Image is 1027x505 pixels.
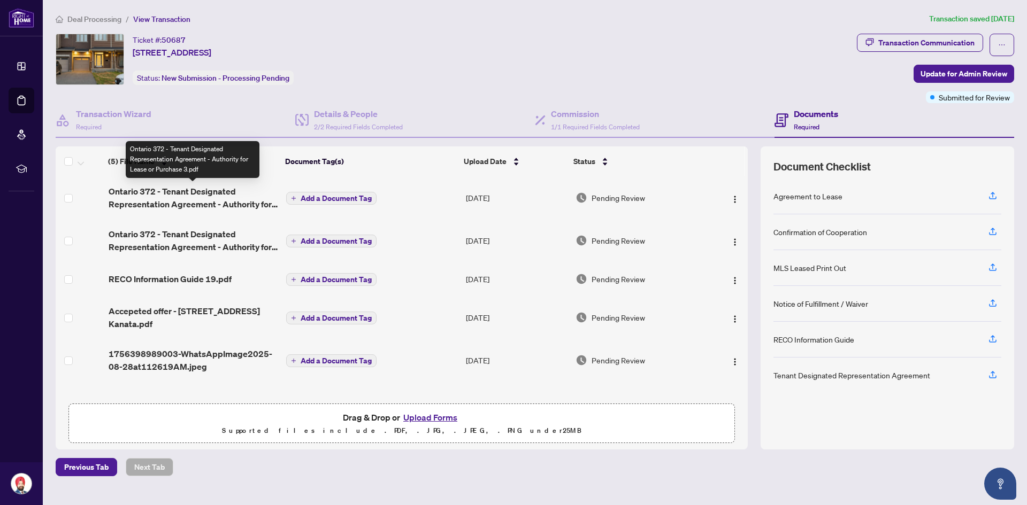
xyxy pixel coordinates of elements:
[592,192,645,204] span: Pending Review
[314,107,403,120] h4: Details & People
[291,277,296,282] span: plus
[731,238,739,246] img: Logo
[109,347,278,373] span: 1756398989003-WhatsAppImage2025-08-28at112619AM.jpeg
[162,35,186,45] span: 50687
[462,262,572,296] td: [DATE]
[731,276,739,285] img: Logo
[76,107,151,120] h4: Transaction Wizard
[301,195,372,202] span: Add a Document Tag
[301,237,372,245] span: Add a Document Tag
[773,190,842,202] div: Agreement to Lease
[794,123,819,131] span: Required
[281,146,459,176] th: Document Tag(s)
[462,296,572,339] td: [DATE]
[592,312,645,323] span: Pending Review
[126,458,173,476] button: Next Tab
[56,34,124,84] img: IMG-X12361562_1.jpg
[731,315,739,323] img: Logo
[343,410,461,424] span: Drag & Drop or
[286,273,377,286] button: Add a Document Tag
[878,34,975,51] div: Transaction Communication
[400,410,461,424] button: Upload Forms
[291,358,296,363] span: plus
[56,458,117,476] button: Previous Tab
[914,65,1014,83] button: Update for Admin Review
[592,235,645,246] span: Pending Review
[109,228,278,253] span: Ontario 372 - Tenant Designated Representation Agreement - Authority for Lease or Purchase 2.pdf
[126,141,259,178] div: Ontario 372 - Tenant Designated Representation Agreement - Authority for Lease or Purchase 3.pdf
[291,238,296,244] span: plus
[794,107,838,120] h4: Documents
[459,146,569,176] th: Upload Date
[286,273,377,286] button: Add a Document Tag
[69,404,734,444] span: Drag & Drop orUpload FormsSupported files include .PDF, .JPG, .JPEG, .PNG under25MB
[576,312,587,323] img: Document Status
[286,311,377,325] button: Add a Document Tag
[857,34,983,52] button: Transaction Communication
[286,234,377,248] button: Add a Document Tag
[286,354,377,367] button: Add a Document Tag
[286,354,377,368] button: Add a Document Tag
[133,14,190,24] span: View Transaction
[462,339,572,382] td: [DATE]
[286,192,377,205] button: Add a Document Tag
[573,156,595,167] span: Status
[75,424,728,437] p: Supported files include .PDF, .JPG, .JPEG, .PNG under 25 MB
[576,354,587,366] img: Document Status
[773,262,846,274] div: MLS Leased Print Out
[464,156,507,167] span: Upload Date
[104,146,281,176] th: (5) File Name
[773,298,868,309] div: Notice of Fulfillment / Waiver
[984,468,1016,500] button: Open asap
[109,273,232,285] span: RECO Information Guide 19.pdf
[301,314,372,322] span: Add a Document Tag
[551,107,640,120] h4: Commission
[109,185,278,211] span: Ontario 372 - Tenant Designated Representation Agreement - Authority for Lease or Purchase 3.pdf
[576,192,587,204] img: Document Status
[726,270,744,288] button: Logo
[462,219,572,262] td: [DATE]
[998,41,1006,49] span: ellipsis
[592,354,645,366] span: Pending Review
[162,73,289,83] span: New Submission - Processing Pending
[569,146,706,176] th: Status
[301,276,372,283] span: Add a Document Tag
[726,232,744,249] button: Logo
[286,191,377,205] button: Add a Document Tag
[291,315,296,321] span: plus
[773,333,854,345] div: RECO Information Guide
[773,159,871,174] span: Document Checklist
[291,196,296,201] span: plus
[551,123,640,131] span: 1/1 Required Fields Completed
[731,195,739,204] img: Logo
[9,8,34,28] img: logo
[929,13,1014,25] article: Transaction saved [DATE]
[773,369,930,381] div: Tenant Designated Representation Agreement
[109,305,278,330] span: Accepeted offer - [STREET_ADDRESS] Kanata.pdf
[731,358,739,366] img: Logo
[126,13,129,25] li: /
[576,235,587,246] img: Document Status
[133,34,186,46] div: Ticket #:
[314,123,403,131] span: 2/2 Required Fields Completed
[726,309,744,326] button: Logo
[286,312,377,324] button: Add a Document Tag
[286,235,377,247] button: Add a Document Tag
[592,273,645,285] span: Pending Review
[726,189,744,206] button: Logo
[726,352,744,369] button: Logo
[67,14,121,24] span: Deal Processing
[108,156,155,167] span: (5) File Name
[921,65,1007,82] span: Update for Admin Review
[133,71,294,85] div: Status:
[133,46,211,59] span: [STREET_ADDRESS]
[56,15,63,23] span: home
[462,176,572,219] td: [DATE]
[576,273,587,285] img: Document Status
[301,357,372,364] span: Add a Document Tag
[11,473,32,494] img: Profile Icon
[76,123,102,131] span: Required
[939,91,1010,103] span: Submitted for Review
[773,226,867,238] div: Confirmation of Cooperation
[64,459,109,476] span: Previous Tab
